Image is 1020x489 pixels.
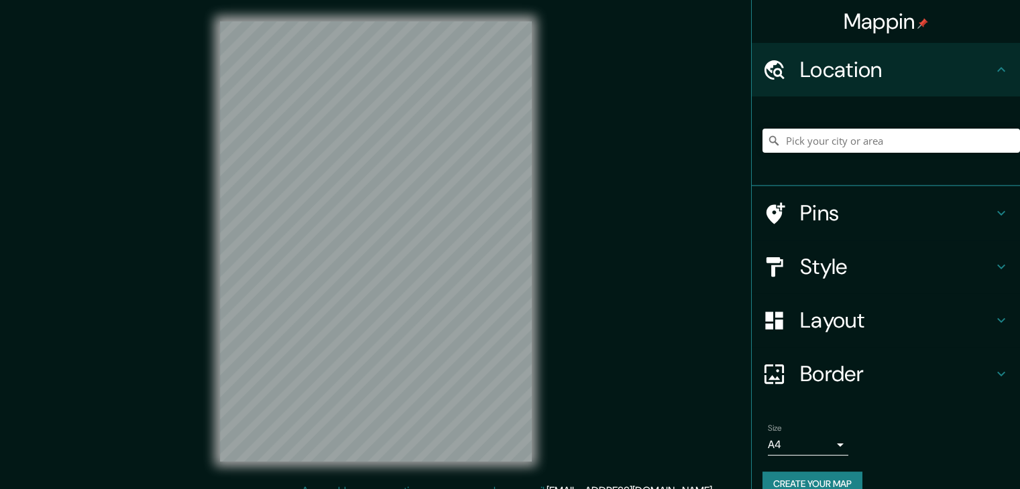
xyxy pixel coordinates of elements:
h4: Pins [800,200,993,226]
div: Border [752,347,1020,401]
img: pin-icon.png [917,18,928,29]
h4: Location [800,56,993,83]
h4: Style [800,253,993,280]
h4: Mappin [844,8,929,35]
div: A4 [768,434,848,456]
div: Pins [752,186,1020,240]
label: Size [768,423,782,434]
canvas: Map [220,21,532,462]
div: Location [752,43,1020,96]
div: Layout [752,293,1020,347]
h4: Layout [800,307,993,334]
div: Style [752,240,1020,293]
h4: Border [800,360,993,387]
input: Pick your city or area [762,129,1020,153]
